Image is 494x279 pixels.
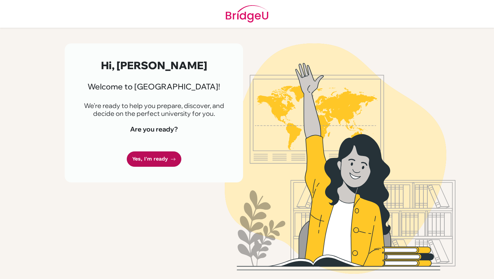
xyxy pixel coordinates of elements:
[80,59,227,71] h2: Hi, [PERSON_NAME]
[80,102,227,117] p: We're ready to help you prepare, discover, and decide on the perfect university for you.
[80,125,227,133] h4: Are you ready?
[127,151,181,167] a: Yes, I'm ready
[80,82,227,91] h3: Welcome to [GEOGRAPHIC_DATA]!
